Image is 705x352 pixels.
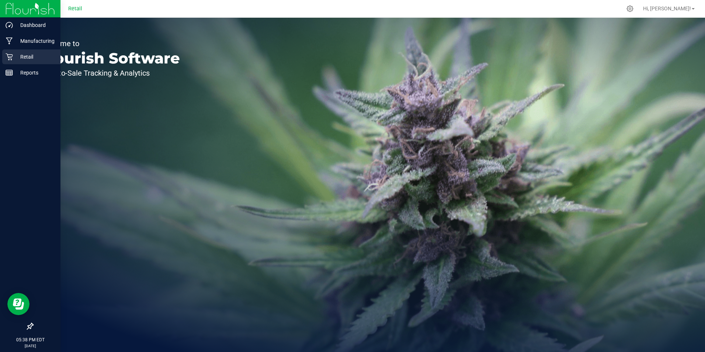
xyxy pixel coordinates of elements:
span: Retail [68,6,82,12]
span: Hi, [PERSON_NAME]! [643,6,691,11]
p: [DATE] [3,343,57,349]
p: Seed-to-Sale Tracking & Analytics [40,69,180,77]
p: Reports [13,68,57,77]
p: Welcome to [40,40,180,47]
inline-svg: Manufacturing [6,37,13,45]
inline-svg: Retail [6,53,13,61]
p: Retail [13,52,57,61]
inline-svg: Dashboard [6,21,13,29]
p: Manufacturing [13,37,57,45]
iframe: Resource center [7,293,29,315]
inline-svg: Reports [6,69,13,76]
p: Dashboard [13,21,57,30]
div: Manage settings [625,5,635,12]
p: 05:38 PM EDT [3,337,57,343]
p: Flourish Software [40,51,180,66]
